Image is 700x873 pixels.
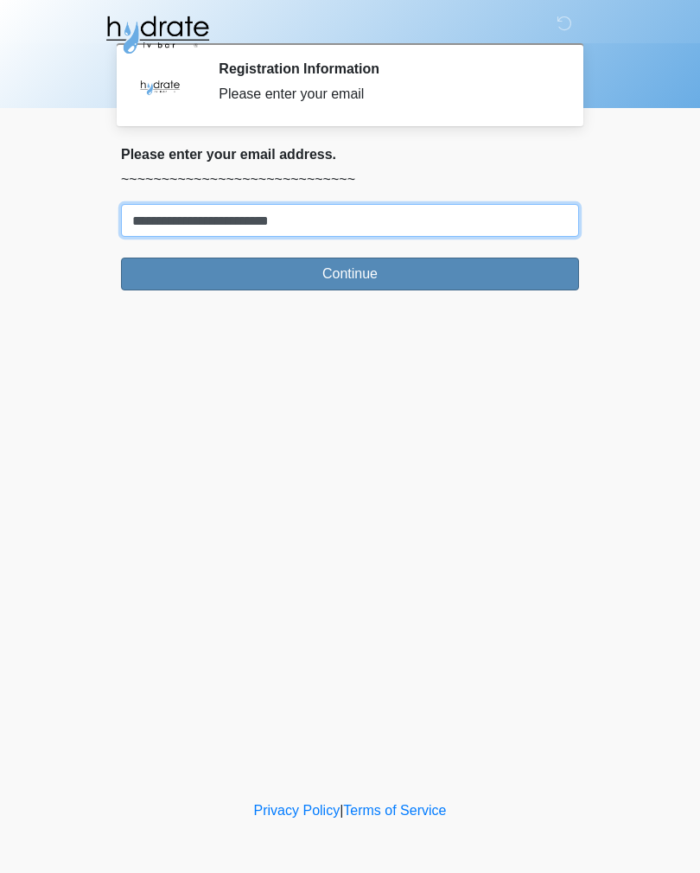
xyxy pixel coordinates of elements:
img: Agent Avatar [134,61,186,112]
button: Continue [121,258,579,290]
img: Hydrate IV Bar - Fort Collins Logo [104,13,211,56]
p: ~~~~~~~~~~~~~~~~~~~~~~~~~~~~~ [121,169,579,190]
a: Privacy Policy [254,803,340,818]
a: Terms of Service [343,803,446,818]
a: | [340,803,343,818]
div: Please enter your email [219,84,553,105]
h2: Please enter your email address. [121,146,579,162]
